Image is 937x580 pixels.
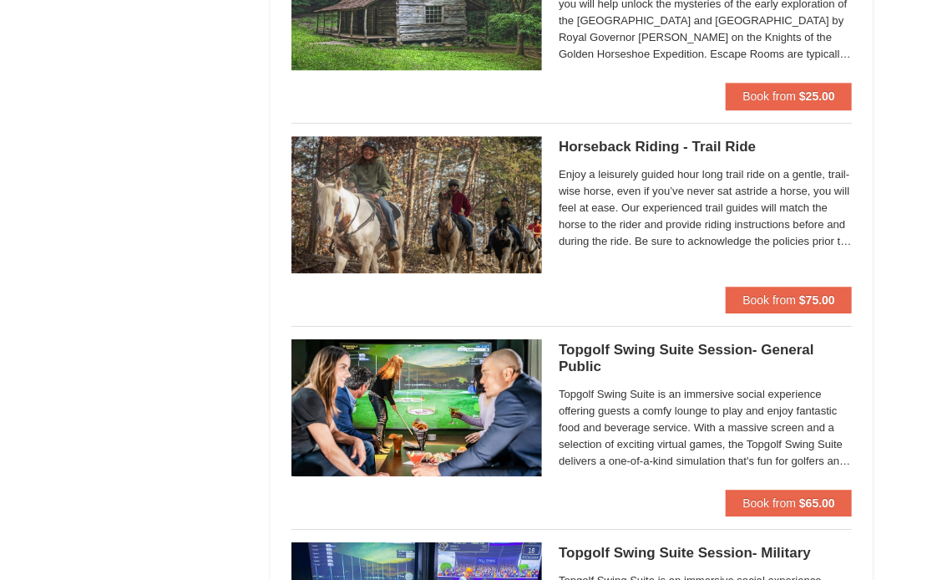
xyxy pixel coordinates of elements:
[291,339,542,476] img: 19664770-17-d333e4c3.jpg
[559,342,852,375] h5: Topgolf Swing Suite Session- General Public
[559,166,852,250] span: Enjoy a leisurely guided hour long trail ride on a gentle, trail-wise horse, even if you’ve never...
[559,545,852,562] h5: Topgolf Swing Suite Session- Military
[726,287,852,313] button: Book from $75.00
[291,136,542,273] img: 21584748-79-4e8ac5ed.jpg
[799,89,835,103] strong: $25.00
[799,293,835,307] strong: $75.00
[742,293,796,307] span: Book from
[742,89,796,103] span: Book from
[726,490,852,516] button: Book from $65.00
[742,496,796,510] span: Book from
[726,83,852,109] button: Book from $25.00
[559,139,852,155] h5: Horseback Riding - Trail Ride
[799,496,835,510] strong: $65.00
[559,386,852,470] span: Topgolf Swing Suite is an immersive social experience offering guests a comfy lounge to play and ...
